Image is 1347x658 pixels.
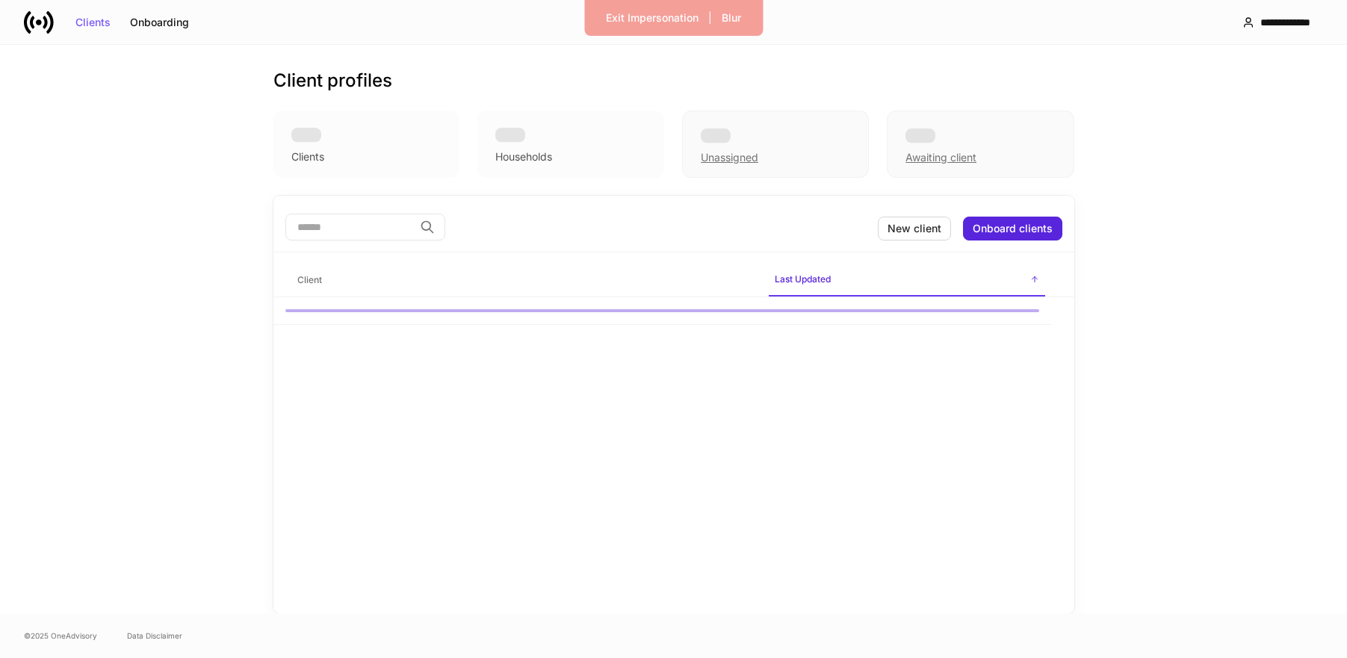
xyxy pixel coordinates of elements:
span: Client [291,265,757,296]
div: Blur [722,13,741,23]
div: Awaiting client [905,150,976,165]
h6: Client [297,273,322,287]
h3: Client profiles [273,69,392,93]
button: Onboarding [120,10,199,34]
div: Households [495,149,552,164]
span: © 2025 OneAdvisory [24,630,97,642]
h6: Last Updated [775,272,831,286]
button: Exit Impersonation [596,6,708,30]
span: Last Updated [769,264,1045,297]
div: Exit Impersonation [606,13,699,23]
button: Blur [712,6,751,30]
div: Onboarding [130,17,189,28]
div: Unassigned [682,111,869,178]
div: New client [888,223,941,234]
button: Onboard clients [963,217,1062,240]
div: Clients [291,149,324,164]
div: Unassigned [701,150,758,165]
div: Onboard clients [973,223,1053,234]
div: Awaiting client [887,111,1074,178]
a: Data Disclaimer [127,630,182,642]
button: New client [878,217,951,240]
div: Clients [75,17,111,28]
button: Clients [66,10,120,34]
